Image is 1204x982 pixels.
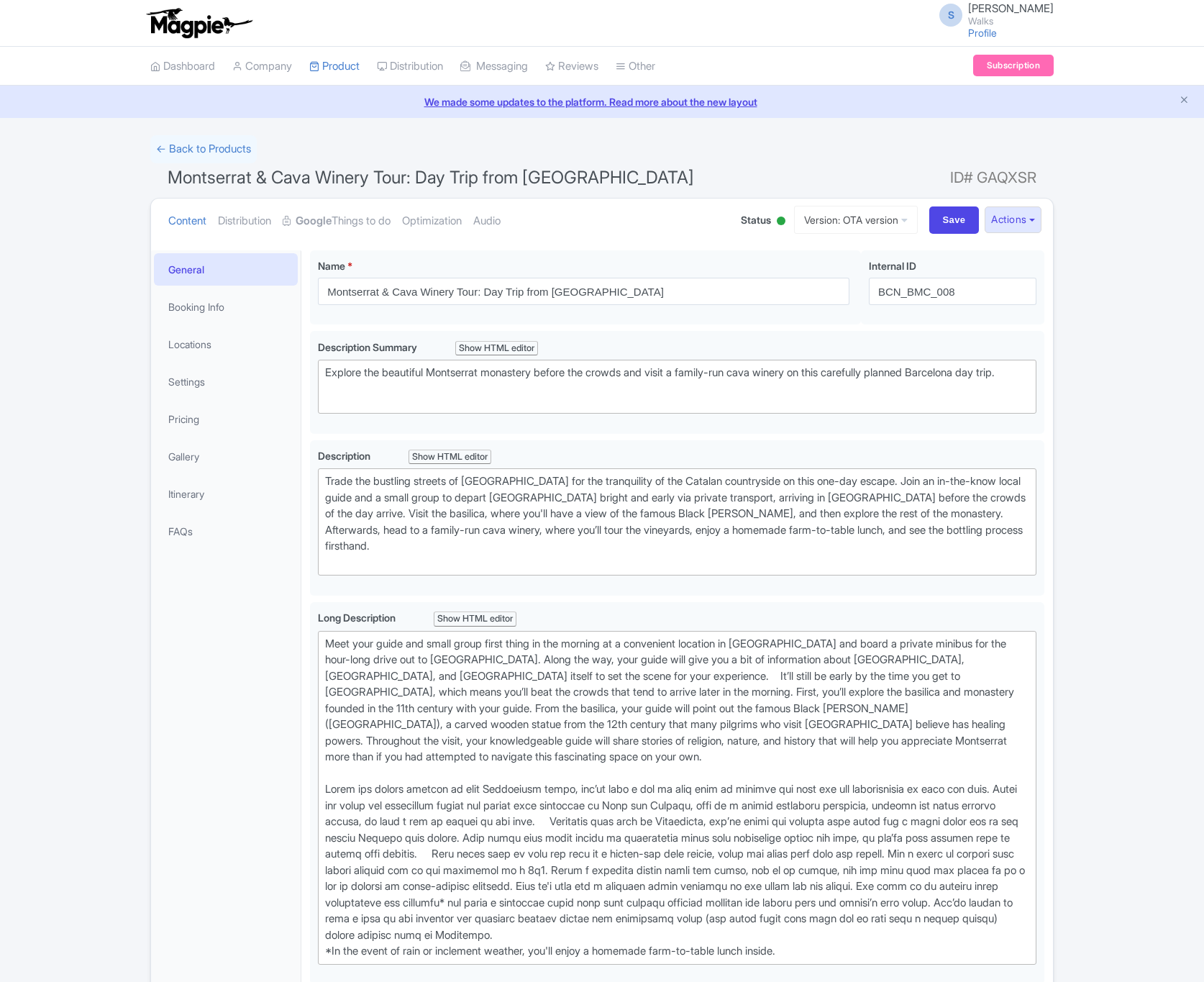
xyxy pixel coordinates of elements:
[154,253,298,286] a: General
[154,403,298,435] a: Pricing
[154,515,298,547] a: FAQs
[325,636,1029,960] div: Meet your guide and small group first thing in the morning at a convenient location in [GEOGRAPHI...
[154,440,298,473] a: Gallery
[150,47,215,86] a: Dashboard
[283,199,391,244] a: GoogleThings to do
[455,341,538,356] div: Show HTML editor
[377,47,443,86] a: Distribution
[296,213,332,229] strong: Google
[232,47,292,86] a: Company
[218,199,271,244] a: Distribution
[154,365,298,398] a: Settings
[168,167,694,188] span: Montserrat & Cava Winery Tour: Day Trip from [GEOGRAPHIC_DATA]
[968,1,1054,15] span: [PERSON_NAME]
[741,212,771,227] span: Status
[318,260,345,272] span: Name
[154,478,298,510] a: Itinerary
[985,206,1041,233] button: Actions
[318,612,398,624] span: Long Description
[931,3,1054,26] a: S [PERSON_NAME] Walks
[968,27,997,39] a: Profile
[616,47,655,86] a: Other
[929,206,980,234] input: Save
[325,473,1029,570] div: Trade the bustling streets of [GEOGRAPHIC_DATA] for the tranquility of the Catalan countryside on...
[154,328,298,360] a: Locations
[473,199,501,244] a: Audio
[409,450,491,465] div: Show HTML editor
[402,199,462,244] a: Optimization
[869,260,916,272] span: Internal ID
[968,17,1054,26] small: Walks
[950,163,1036,192] span: ID# GAQXSR
[460,47,528,86] a: Messaging
[774,211,788,233] div: Active
[309,47,360,86] a: Product
[1179,93,1190,109] button: Close announcement
[794,206,918,234] a: Version: OTA version
[143,7,255,39] img: logo-ab69f6fb50320c5b225c76a69d11143b.png
[318,341,419,353] span: Description Summary
[154,291,298,323] a: Booking Info
[150,135,257,163] a: ← Back to Products
[545,47,598,86] a: Reviews
[939,4,962,27] span: S
[325,365,1029,397] div: Explore the beautiful Montserrat monastery before the crowds and visit a family-run cava winery o...
[168,199,206,244] a: Content
[9,94,1195,109] a: We made some updates to the platform. Read more about the new layout
[318,450,373,462] span: Description
[973,55,1054,76] a: Subscription
[434,612,516,627] div: Show HTML editor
